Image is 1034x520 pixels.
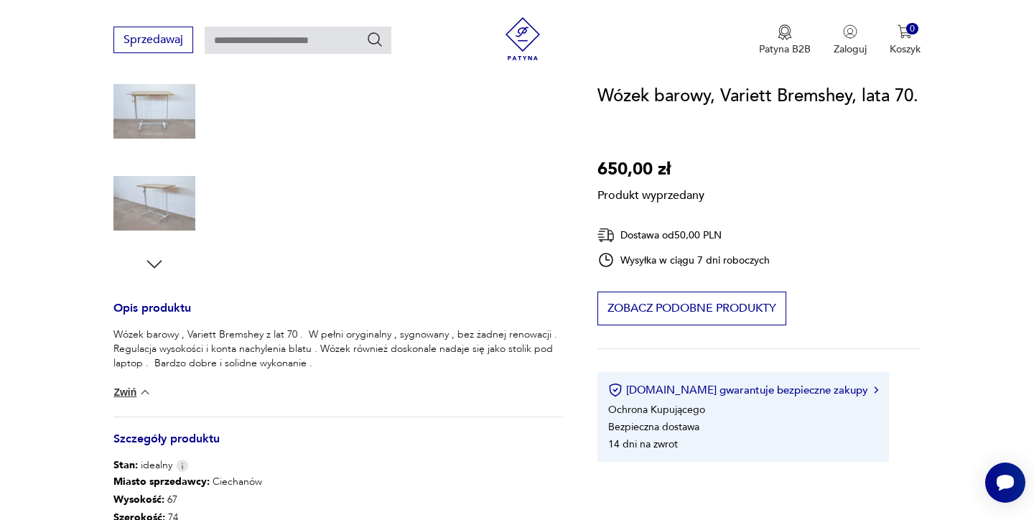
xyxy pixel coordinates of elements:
img: Ikona strzałki w prawo [874,386,878,394]
b: Stan: [113,458,138,472]
p: Produkt wyprzedany [597,183,704,203]
a: Ikona medaluPatyna B2B [759,24,811,56]
button: Zobacz podobne produkty [597,292,786,325]
button: 0Koszyk [890,24,921,56]
li: Ochrona Kupującego [608,403,705,417]
button: [DOMAIN_NAME] gwarantuje bezpieczne zakupy [608,383,877,397]
p: Wózek barowy , Variett Bremshey z lat 70 . W pełni oryginalny , sygnowany , bez żadnej renowacji ... [113,328,563,371]
button: Sprzedawaj [113,27,193,53]
p: Koszyk [890,42,921,56]
h1: Wózek barowy, Variett Bremshey, lata 70. [597,83,918,110]
p: Zaloguj [834,42,867,56]
span: idealny [113,458,172,473]
div: Wysyłka w ciągu 7 dni roboczych [597,251,770,269]
button: Zwiń [113,385,152,399]
b: Wysokość : [113,493,164,506]
p: Ciechanów [113,473,327,491]
img: Ikona koszyka [898,24,912,39]
div: 0 [906,23,918,35]
img: Ikona medalu [778,24,792,40]
iframe: Smartsupp widget button [985,463,1025,503]
button: Szukaj [366,31,383,48]
div: Dostawa od 50,00 PLN [597,226,770,244]
p: 67 [113,491,327,509]
b: Miasto sprzedawcy : [113,475,210,488]
button: Zaloguj [834,24,867,56]
img: Ikona dostawy [597,226,615,244]
button: Patyna B2B [759,24,811,56]
img: Patyna - sklep z meblami i dekoracjami vintage [501,17,544,60]
img: Ikonka użytkownika [843,24,857,39]
h3: Opis produktu [113,304,563,328]
img: chevron down [138,385,152,399]
p: Patyna B2B [759,42,811,56]
img: Ikona certyfikatu [608,383,623,397]
a: Sprzedawaj [113,36,193,46]
li: 14 dni na zwrot [608,437,678,451]
h3: Szczegóły produktu [113,435,563,458]
li: Bezpieczna dostawa [608,420,699,434]
p: 650,00 zł [597,156,704,183]
img: Info icon [176,460,189,472]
